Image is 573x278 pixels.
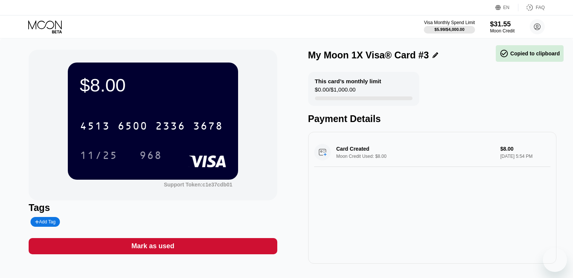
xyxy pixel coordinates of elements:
div: Payment Details [308,113,556,124]
div: $8.00 [80,75,226,96]
div: FAQ [536,5,545,10]
div: EN [503,5,510,10]
div: $5.99 / $4,000.00 [434,27,465,32]
div: 968 [134,146,168,165]
div: 11/25 [74,146,123,165]
span:  [500,49,509,58]
div: $0.00 / $1,000.00 [315,86,356,96]
div: 6500 [118,121,148,133]
div: Support Token:c1e37cdb01 [164,182,232,188]
div: 2336 [155,121,185,133]
div: Copied to clipboard [500,49,560,58]
div: Tags [29,202,277,213]
div: EN [495,4,518,11]
div: My Moon 1X Visa® Card #3 [308,50,429,61]
div: Mark as used [131,242,174,251]
div: Add Tag [31,217,60,227]
div: Moon Credit [490,28,515,34]
div: This card’s monthly limit [315,78,381,84]
div: Mark as used [29,238,277,254]
div: 11/25 [80,150,118,162]
div: FAQ [518,4,545,11]
div: Add Tag [35,219,55,225]
div: Visa Monthly Spend Limit$5.99/$4,000.00 [424,20,475,34]
div: 4513650023363678 [75,116,228,135]
div: 4513 [80,121,110,133]
div: 968 [139,150,162,162]
div: $31.55 [490,20,515,28]
iframe: Button to launch messaging window [543,248,567,272]
div: Visa Monthly Spend Limit [424,20,475,25]
div: Support Token: c1e37cdb01 [164,182,232,188]
div: $31.55Moon Credit [490,20,515,34]
div: 3678 [193,121,223,133]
